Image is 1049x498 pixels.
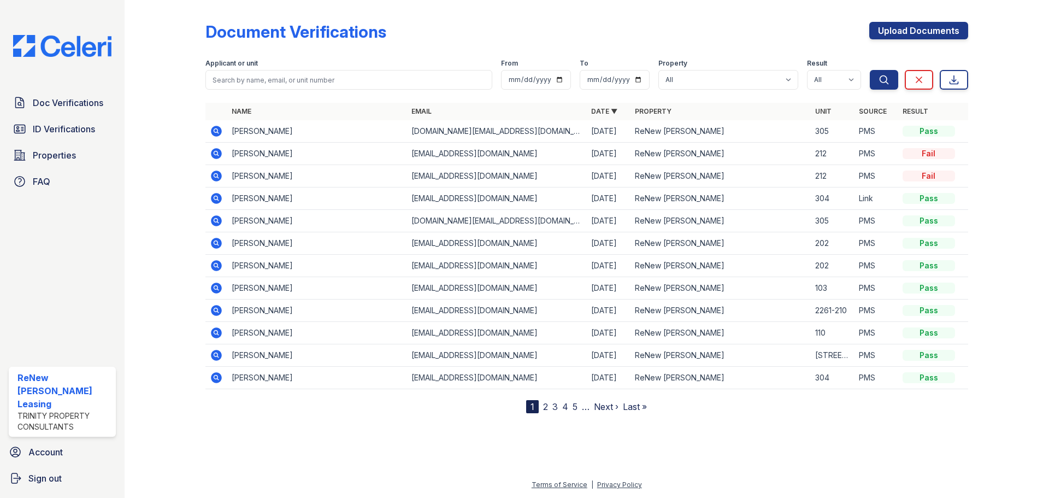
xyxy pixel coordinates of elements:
td: [PERSON_NAME] [227,120,407,143]
td: PMS [854,143,898,165]
a: Terms of Service [532,481,587,489]
a: Upload Documents [869,22,968,39]
td: PMS [854,322,898,344]
td: 212 [811,165,854,188]
td: PMS [854,232,898,255]
td: [EMAIL_ADDRESS][DOMAIN_NAME] [407,165,587,188]
td: ReNew [PERSON_NAME] [630,210,810,232]
td: ReNew [PERSON_NAME] [630,300,810,322]
a: FAQ [9,171,116,192]
td: [PERSON_NAME] [227,367,407,389]
td: PMS [854,120,898,143]
td: [PERSON_NAME] [227,143,407,165]
td: [PERSON_NAME] [227,165,407,188]
td: Link [854,188,898,210]
a: Account [4,441,120,463]
td: [DATE] [587,143,630,165]
td: [DATE] [587,277,630,300]
a: Unit [815,107,832,115]
td: [STREET_ADDRESS] [811,344,854,367]
a: Source [859,107,887,115]
a: 3 [552,401,558,412]
td: [EMAIL_ADDRESS][DOMAIN_NAME] [407,277,587,300]
td: [DATE] [587,232,630,255]
a: 5 [573,401,577,412]
div: Pass [903,215,955,226]
label: Applicant or unit [205,59,258,68]
button: Sign out [4,467,120,489]
td: PMS [854,255,898,277]
label: From [501,59,518,68]
td: [EMAIL_ADDRESS][DOMAIN_NAME] [407,232,587,255]
span: Sign out [28,472,62,485]
td: [DATE] [587,255,630,277]
td: ReNew [PERSON_NAME] [630,165,810,188]
td: PMS [854,344,898,367]
td: 2261-210 [811,300,854,322]
td: [EMAIL_ADDRESS][DOMAIN_NAME] [407,255,587,277]
label: Result [807,59,827,68]
a: 4 [562,401,568,412]
a: Next › [594,401,618,412]
a: Doc Verifications [9,92,116,114]
img: CE_Logo_Blue-a8612792a0a2168367f1c8372b55b34899dd931a85d93a1a3d3e32e68fde9ad4.png [4,35,120,57]
td: [DATE] [587,188,630,210]
td: 304 [811,188,854,210]
div: Pass [903,372,955,383]
td: ReNew [PERSON_NAME] [630,143,810,165]
div: Pass [903,305,955,316]
td: [EMAIL_ADDRESS][DOMAIN_NAME] [407,143,587,165]
span: FAQ [33,175,50,188]
a: Privacy Policy [597,481,642,489]
td: [PERSON_NAME] [227,255,407,277]
td: [PERSON_NAME] [227,300,407,322]
td: [EMAIL_ADDRESS][DOMAIN_NAME] [407,344,587,367]
td: PMS [854,165,898,188]
label: Property [658,59,687,68]
a: Name [232,107,251,115]
div: Document Verifications [205,22,386,42]
td: 304 [811,367,854,389]
a: Date ▼ [591,107,617,115]
div: Pass [903,327,955,338]
div: 1 [526,400,539,413]
td: [PERSON_NAME] [227,322,407,344]
div: Pass [903,283,955,294]
span: Account [28,446,63,459]
td: 110 [811,322,854,344]
div: Pass [903,350,955,361]
span: Doc Verifications [33,96,103,109]
td: PMS [854,210,898,232]
td: ReNew [PERSON_NAME] [630,120,810,143]
td: ReNew [PERSON_NAME] [630,188,810,210]
a: Result [903,107,928,115]
td: [PERSON_NAME] [227,277,407,300]
td: 212 [811,143,854,165]
span: Properties [33,149,76,162]
td: PMS [854,277,898,300]
td: [DATE] [587,300,630,322]
td: 202 [811,232,854,255]
td: ReNew [PERSON_NAME] [630,255,810,277]
td: 103 [811,277,854,300]
td: [DATE] [587,165,630,188]
td: [PERSON_NAME] [227,344,407,367]
a: ID Verifications [9,118,116,140]
td: 202 [811,255,854,277]
span: … [582,400,590,413]
td: [DATE] [587,120,630,143]
div: Pass [903,260,955,271]
a: Property [635,107,671,115]
div: ReNew [PERSON_NAME] Leasing [17,371,111,411]
td: 305 [811,210,854,232]
td: ReNew [PERSON_NAME] [630,232,810,255]
input: Search by name, email, or unit number [205,70,492,90]
td: PMS [854,367,898,389]
td: ReNew [PERSON_NAME] [630,344,810,367]
td: [EMAIL_ADDRESS][DOMAIN_NAME] [407,367,587,389]
td: [PERSON_NAME] [227,232,407,255]
td: [DATE] [587,210,630,232]
td: [EMAIL_ADDRESS][DOMAIN_NAME] [407,322,587,344]
td: [DATE] [587,322,630,344]
td: [DOMAIN_NAME][EMAIL_ADDRESS][DOMAIN_NAME] [407,120,587,143]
